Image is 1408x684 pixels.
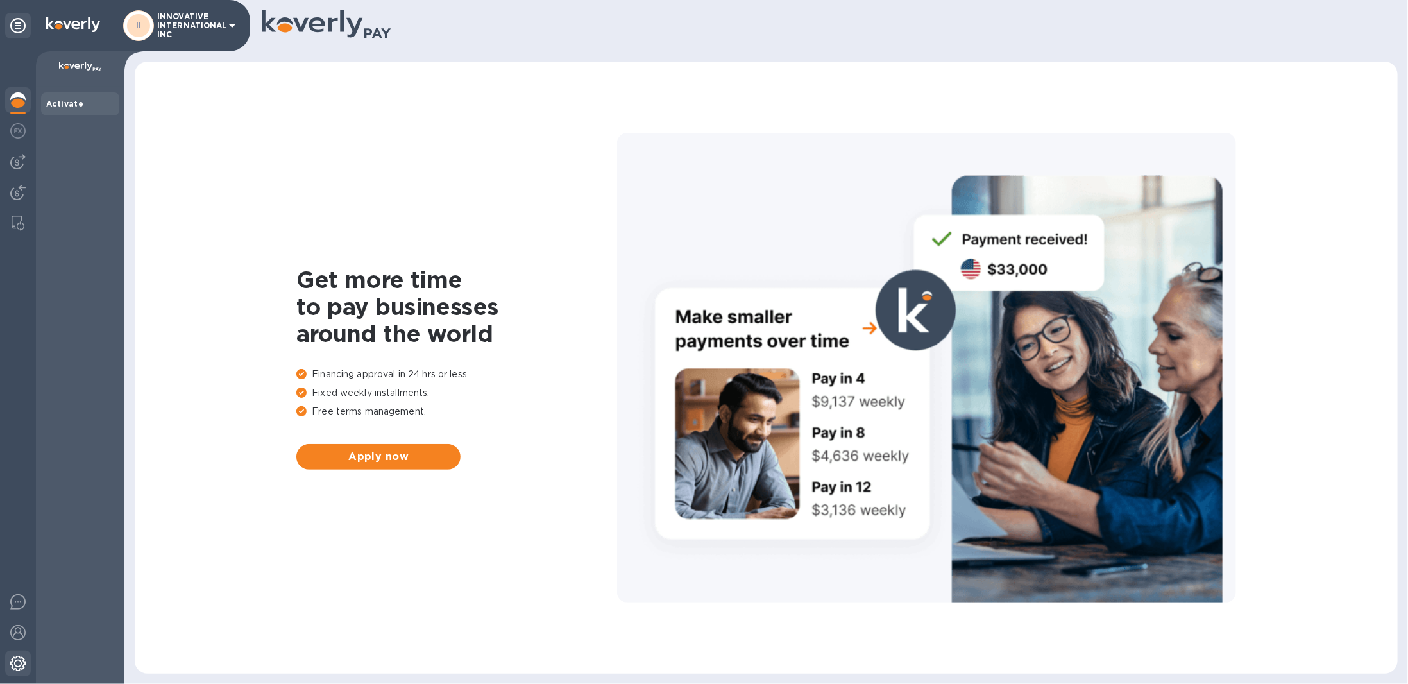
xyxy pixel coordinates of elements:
img: Logo [46,17,100,32]
span: Apply now [307,449,450,465]
h1: Get more time to pay businesses around the world [296,266,617,347]
b: II [136,21,142,30]
img: Foreign exchange [10,123,26,139]
p: Financing approval in 24 hrs or less. [296,368,617,381]
div: Unpin categories [5,13,31,38]
b: Activate [46,99,83,108]
p: INNOVATIVE INTERNATIONAL INC [157,12,221,39]
p: Free terms management. [296,405,617,418]
p: Fixed weekly installments. [296,386,617,400]
button: Apply now [296,444,461,470]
